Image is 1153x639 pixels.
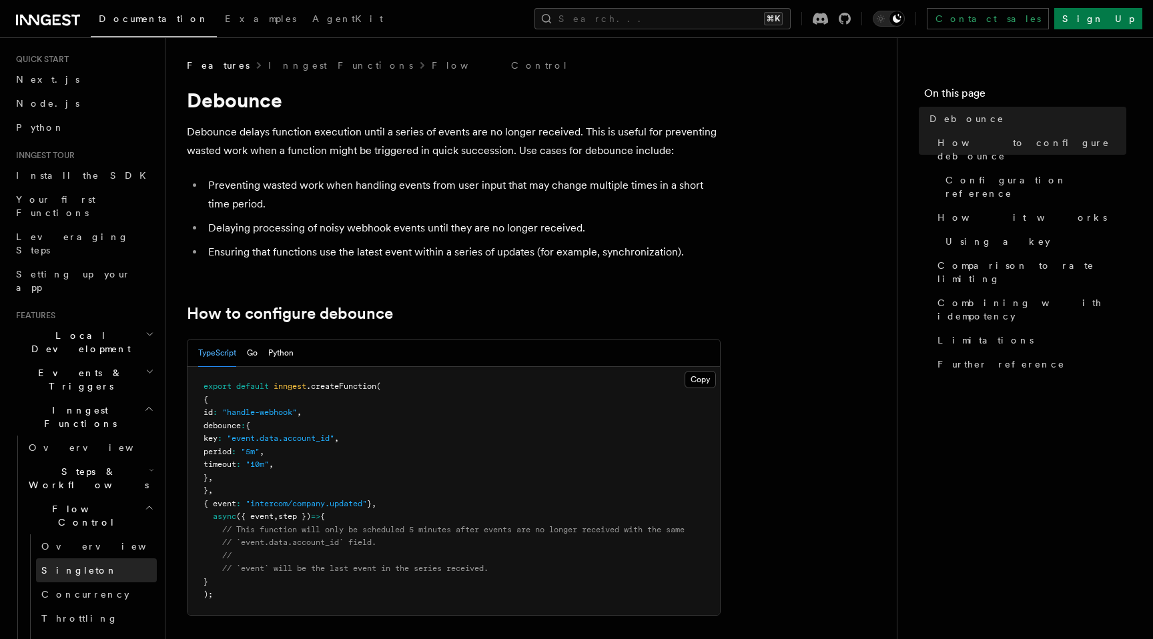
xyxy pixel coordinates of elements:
button: Flow Control [23,497,157,534]
span: How it works [937,211,1107,224]
span: "intercom/company.updated" [246,499,367,508]
p: Debounce delays function execution until a series of events are no longer received. This is usefu... [187,123,721,160]
a: Further reference [932,352,1126,376]
button: Go [247,340,258,367]
h1: Debounce [187,88,721,112]
a: AgentKit [304,4,391,36]
span: export [204,382,232,391]
a: Sign Up [1054,8,1142,29]
button: Events & Triggers [11,361,157,398]
span: Local Development [11,329,145,356]
span: // `event` will be the last event in the series received. [222,564,488,573]
span: , [208,473,213,482]
span: AgentKit [312,13,383,24]
a: How to configure debounce [187,304,393,323]
span: Singleton [41,565,117,576]
a: Concurrency [36,582,157,606]
span: : [232,447,236,456]
span: , [269,460,274,469]
span: { [204,395,208,404]
button: Search...⌘K [534,8,791,29]
li: Preventing wasted work when handling events from user input that may change multiple times in a s... [204,176,721,213]
a: Documentation [91,4,217,37]
span: Setting up your app [16,269,131,293]
span: , [334,434,339,443]
a: Limitations [932,328,1126,352]
span: } [204,577,208,586]
span: Using a key [945,235,1050,248]
span: Leveraging Steps [16,231,129,255]
span: Flow Control [23,502,145,529]
span: Features [187,59,250,72]
span: // `event.data.account_id` field. [222,538,376,547]
span: Your first Functions [16,194,95,218]
span: , [297,408,302,417]
span: Features [11,310,55,321]
span: , [274,512,278,521]
h4: On this page [924,85,1126,107]
button: Python [268,340,294,367]
button: Steps & Workflows [23,460,157,497]
span: Next.js [16,74,79,85]
a: Combining with idempotency [932,291,1126,328]
span: Examples [225,13,296,24]
button: Toggle dark mode [873,11,905,27]
span: Debounce [929,112,1004,125]
span: Steps & Workflows [23,465,149,492]
span: Overview [29,442,166,453]
span: Inngest Functions [11,404,144,430]
span: Install the SDK [16,170,154,181]
a: Comparison to rate limiting [932,253,1126,291]
span: Configuration reference [945,173,1126,200]
a: Inngest Functions [268,59,413,72]
span: } [204,473,208,482]
span: ); [204,590,213,599]
span: "10m" [246,460,269,469]
span: .createFunction [306,382,376,391]
span: Python [16,122,65,133]
span: : [218,434,222,443]
a: Using a key [940,229,1126,253]
span: : [241,421,246,430]
a: Leveraging Steps [11,225,157,262]
span: "5m" [241,447,260,456]
span: How to configure debounce [937,136,1126,163]
span: id [204,408,213,417]
span: Further reference [937,358,1065,371]
span: Quick start [11,54,69,65]
li: Ensuring that functions use the latest event within a series of updates (for example, synchroniza... [204,243,721,261]
span: debounce [204,421,241,430]
span: , [372,499,376,508]
a: Overview [36,534,157,558]
span: : [236,460,241,469]
span: { [320,512,325,521]
span: Limitations [937,334,1034,347]
li: Delaying processing of noisy webhook events until they are no longer received. [204,219,721,237]
a: Your first Functions [11,187,157,225]
span: default [236,382,269,391]
button: TypeScript [198,340,236,367]
a: Overview [23,436,157,460]
span: "handle-webhook" [222,408,297,417]
button: Copy [685,371,716,388]
span: async [213,512,236,521]
a: How to configure debounce [932,131,1126,168]
span: Overview [41,541,179,552]
span: Comparison to rate limiting [937,259,1126,285]
span: ({ event [236,512,274,521]
span: // This function will only be scheduled 5 minutes after events are no longer received with the same [222,525,685,534]
span: Events & Triggers [11,366,145,393]
span: : [236,499,241,508]
span: Documentation [99,13,209,24]
a: Next.js [11,67,157,91]
kbd: ⌘K [764,12,783,25]
span: inngest [274,382,306,391]
span: { event [204,499,236,508]
span: , [260,447,264,456]
a: How it works [932,205,1126,229]
a: Install the SDK [11,163,157,187]
span: key [204,434,218,443]
a: Examples [217,4,304,36]
span: : [213,408,218,417]
a: Contact sales [927,8,1049,29]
